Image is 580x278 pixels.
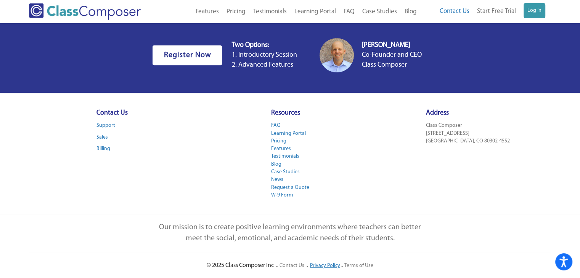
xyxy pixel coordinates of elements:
a: Features [192,3,223,20]
a: Case Studies [358,3,401,20]
p: Our mission is to create positive learning environments where teachers can better meet the social... [156,222,423,244]
a: Start Free Trial [473,3,520,20]
h4: Contact Us [96,109,128,118]
a: Learning Portal [271,131,305,136]
a: Contact Us [436,3,473,20]
a: Request a Quote [271,185,309,190]
a: FAQ [271,123,280,128]
a: Contact Us [280,263,304,268]
a: Learning Portal [291,3,340,20]
img: screen shot 2018 10 08 at 11.06.05 am [320,38,354,72]
a: Testimonials [271,153,299,159]
span: Co-Founder and CEO [361,52,421,59]
a: Log In [524,3,545,18]
p: Class Composer [STREET_ADDRESS] [GEOGRAPHIC_DATA], CO 80302-4552 [426,122,510,145]
h4: Resources [271,109,309,118]
a: Support [96,123,115,128]
a: Privacy Policy [310,263,340,268]
span: . [307,261,308,269]
span: . [341,261,343,269]
a: News [271,177,283,182]
a: Pricing [271,138,286,144]
nav: Header Menu [165,3,420,20]
p: 1. Introductory Session 2. Advanced Features [231,40,297,70]
a: Features [271,146,291,152]
b: [PERSON_NAME] [361,42,410,49]
img: Class Composer [29,3,141,20]
span: © 2025 Class Composer Inc [207,262,274,268]
a: Blog [271,161,281,167]
a: Testimonials [249,3,291,20]
b: Two Options: [231,42,269,49]
h4: Address [426,109,510,118]
a: Register Now [153,45,222,65]
span: Class Composer [361,62,406,69]
span: . [276,261,278,269]
a: Pricing [223,3,249,20]
a: FAQ [340,3,358,20]
a: Terms of Use [344,263,373,268]
a: W-9 Form [271,192,293,198]
a: Blog [401,3,421,20]
a: Billing [96,146,110,152]
a: Sales [96,134,108,140]
nav: Header Menu [421,3,545,20]
span: Register Now [164,51,211,59]
a: Case Studies [271,169,299,175]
